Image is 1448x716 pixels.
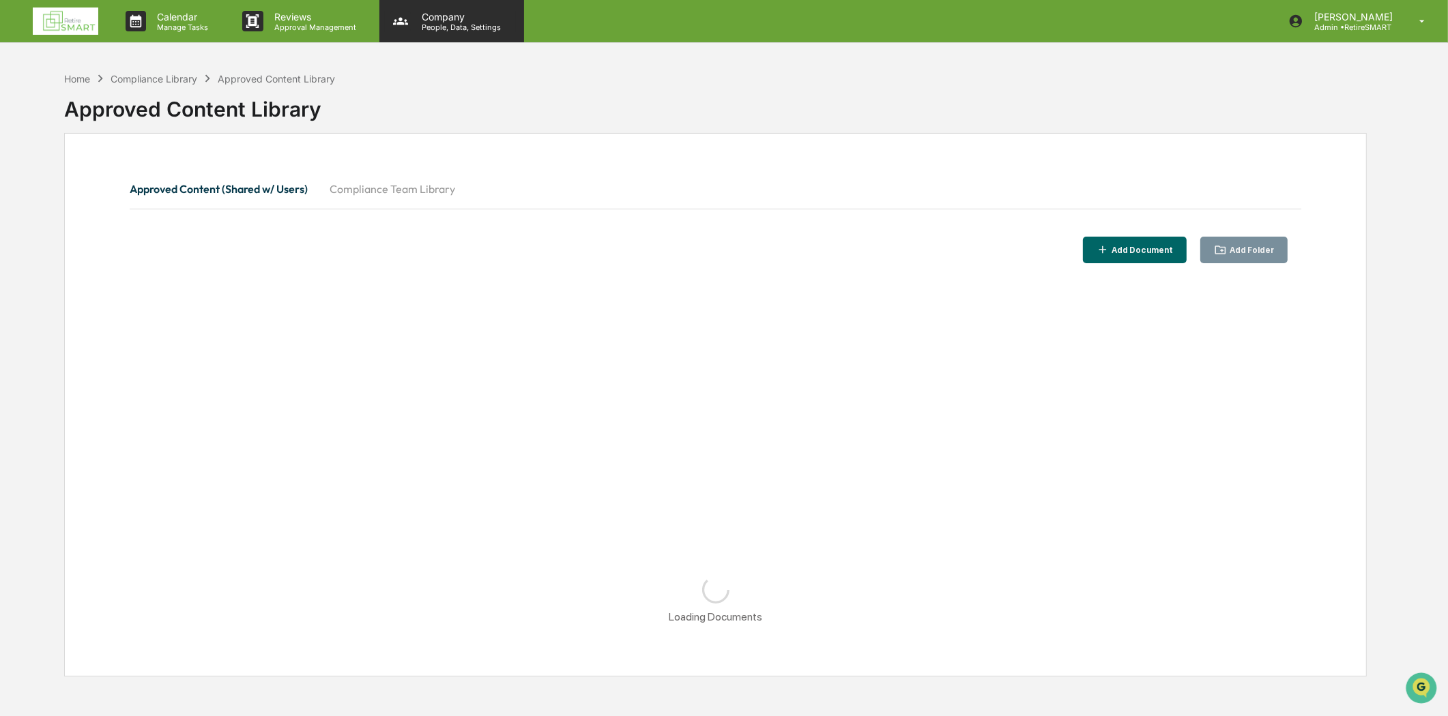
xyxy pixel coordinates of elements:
[8,166,93,191] a: 🖐️Preclearance
[14,104,38,129] img: 1746055101610-c473b297-6a78-478c-a979-82029cc54cd1
[669,610,762,623] div: Loading Documents
[8,192,91,217] a: 🔎Data Lookup
[113,172,169,185] span: Attestations
[411,11,508,23] p: Company
[35,62,225,76] input: Clear
[263,23,363,32] p: Approval Management
[64,73,90,85] div: Home
[33,8,98,35] img: logo
[1227,245,1274,255] div: Add Folder
[27,198,86,211] span: Data Lookup
[93,166,175,191] a: 🗄️Attestations
[1303,23,1400,32] p: Admin • RetireSMART
[130,173,1301,205] div: secondary tabs example
[146,11,215,23] p: Calendar
[46,118,173,129] div: We're available if you need us!
[46,104,224,118] div: Start new chat
[319,173,466,205] button: Compliance Team Library
[96,230,165,241] a: Powered byPylon
[218,73,335,85] div: Approved Content Library
[1109,245,1173,255] div: Add Document
[1303,11,1400,23] p: [PERSON_NAME]
[14,29,248,50] p: How can we help?
[1200,237,1288,263] button: Add Folder
[1083,237,1187,263] button: Add Document
[136,231,165,241] span: Pylon
[411,23,508,32] p: People, Data, Settings
[14,173,25,184] div: 🖐️
[64,86,1367,121] div: Approved Content Library
[130,173,319,205] button: Approved Content (Shared w/ Users)
[27,172,88,185] span: Preclearance
[99,173,110,184] div: 🗄️
[263,11,363,23] p: Reviews
[1404,671,1441,708] iframe: Open customer support
[146,23,215,32] p: Manage Tasks
[111,73,197,85] div: Compliance Library
[232,108,248,125] button: Start new chat
[14,199,25,210] div: 🔎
